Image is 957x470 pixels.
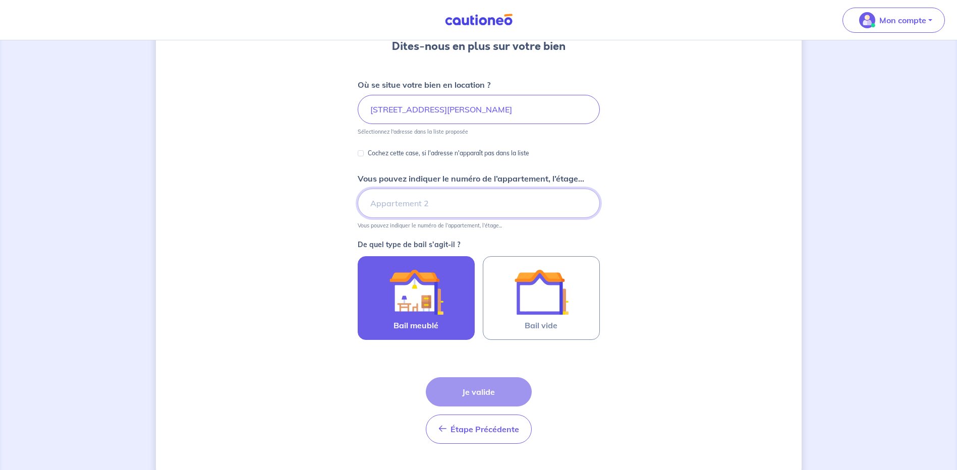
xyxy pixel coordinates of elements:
[393,319,438,331] span: Bail meublé
[389,265,443,319] img: illu_furnished_lease.svg
[358,128,468,135] p: Sélectionnez l'adresse dans la liste proposée
[451,424,519,434] span: Étape Précédente
[842,8,945,33] button: illu_account_valid_menu.svgMon compte
[358,241,600,248] p: De quel type de bail s’agit-il ?
[358,189,600,218] input: Appartement 2
[358,79,490,91] p: Où se situe votre bien en location ?
[525,319,557,331] span: Bail vide
[879,14,926,26] p: Mon compte
[358,172,584,185] p: Vous pouvez indiquer le numéro de l’appartement, l’étage...
[392,38,566,54] h3: Dites-nous en plus sur votre bien
[426,415,532,444] button: Étape Précédente
[368,147,529,159] p: Cochez cette case, si l'adresse n'apparaît pas dans la liste
[358,95,600,124] input: 2 rue de paris, 59000 lille
[514,265,569,319] img: illu_empty_lease.svg
[441,14,517,26] img: Cautioneo
[859,12,875,28] img: illu_account_valid_menu.svg
[358,222,502,229] p: Vous pouvez indiquer le numéro de l’appartement, l’étage...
